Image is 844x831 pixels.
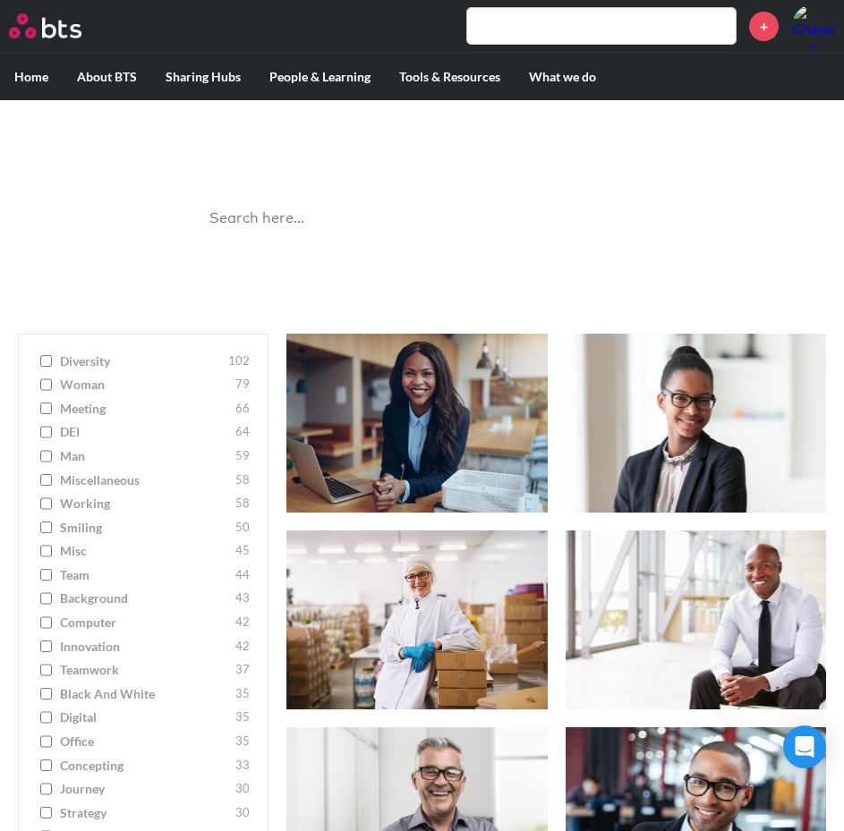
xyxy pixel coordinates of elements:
[40,688,52,700] input: Black and White 35
[235,400,250,418] span: 66
[60,685,231,703] span: Black and White
[235,780,250,798] span: 30
[40,569,52,581] input: team 44
[235,447,250,465] span: 59
[235,638,250,656] span: 42
[60,471,231,489] span: miscellaneous
[40,759,52,772] input: concepting 33
[60,638,231,656] span: innovation
[60,352,224,370] span: diversity
[40,355,52,368] input: diversity 102
[235,566,250,584] span: 44
[235,471,250,489] span: 58
[235,423,250,441] span: 64
[40,497,52,510] input: working 58
[40,521,52,534] input: smiling 50
[749,12,779,41] a: +
[792,4,835,47] img: Chayanun Techaworawitayakoon
[792,4,835,47] a: Profile
[40,426,52,438] input: DEI 64
[235,708,250,726] span: 35
[9,13,81,38] img: BTS Logo
[40,807,52,819] input: strategy 30
[60,447,231,465] span: man
[181,118,664,158] h1: Image Gallery
[40,378,52,391] input: woman 79
[318,261,526,278] a: Ask a Question/Provide Feedback
[40,640,52,653] input: innovation 42
[60,661,231,679] span: teamwork
[40,783,52,795] input: journey 30
[228,352,250,370] span: 102
[63,54,151,100] label: About BTS
[235,519,250,537] span: 50
[40,616,52,629] input: computer 42
[199,195,646,242] input: Search here…
[60,495,231,513] span: working
[60,757,231,775] span: concepting
[60,519,231,537] span: smiling
[60,376,231,394] span: woman
[60,542,231,560] span: misc
[40,711,52,724] input: digital 35
[9,13,115,38] a: Go home
[60,708,231,726] span: digital
[385,54,515,100] label: Tools & Resources
[60,804,231,822] span: strategy
[60,400,231,418] span: meeting
[235,661,250,679] span: 37
[235,757,250,775] span: 33
[40,403,52,415] input: meeting 66
[60,733,231,750] span: office
[60,566,231,584] span: team
[60,423,231,441] span: DEI
[235,733,250,750] span: 35
[60,589,231,607] span: background
[783,725,826,768] div: Open Intercom Messenger
[60,780,231,798] span: journey
[60,614,231,632] span: computer
[40,592,52,605] input: background 43
[235,614,250,632] span: 42
[235,376,250,394] span: 79
[151,54,255,100] label: Sharing Hubs
[235,542,250,560] span: 45
[40,474,52,487] input: miscellaneous 58
[235,685,250,703] span: 35
[255,54,385,100] label: People & Learning
[40,735,52,748] input: office 35
[235,804,250,822] span: 30
[40,450,52,462] input: man 59
[40,545,52,557] input: misc 45
[181,157,664,177] p: Best reusable photos in one place
[235,495,250,513] span: 58
[515,54,610,100] label: What we do
[40,664,52,676] input: teamwork 37
[235,589,250,607] span: 43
